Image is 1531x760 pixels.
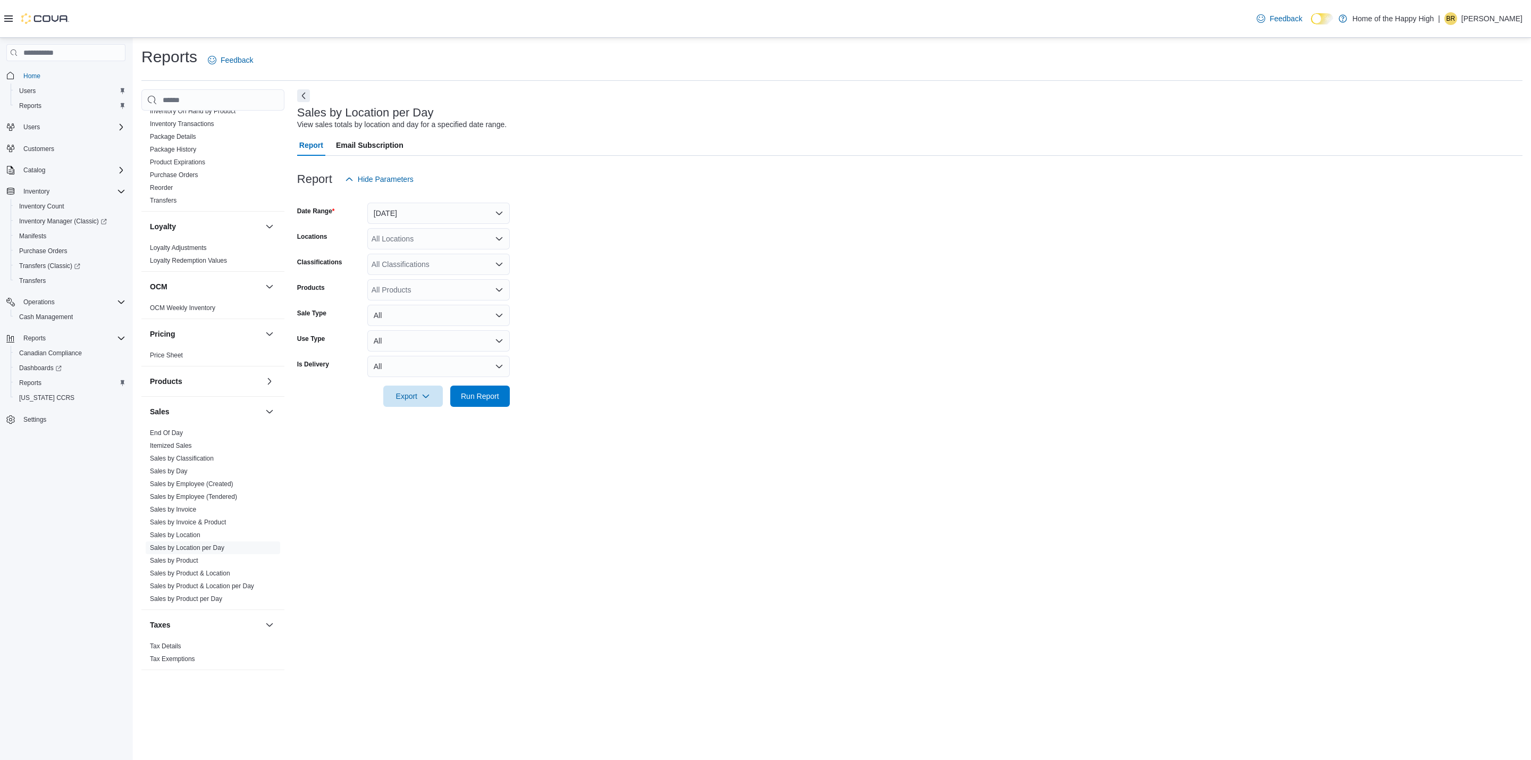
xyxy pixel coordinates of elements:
button: Sales [150,406,261,417]
a: Sales by Product per Day [150,595,222,603]
a: Transfers (Classic) [15,260,85,272]
span: Home [19,69,125,82]
span: Transfers [19,277,46,285]
h1: Reports [141,46,197,68]
a: Itemized Sales [150,442,192,449]
span: Purchase Orders [15,245,125,257]
span: Package Details [150,132,196,141]
button: Transfers [11,273,130,288]
div: Loyalty [141,241,284,271]
button: Open list of options [495,235,503,243]
button: [US_STATE] CCRS [11,390,130,405]
a: Sales by Classification [150,455,214,462]
a: Sales by Employee (Created) [150,480,233,488]
a: Customers [19,143,58,155]
button: Reports [19,332,50,345]
button: Operations [19,296,59,308]
span: Manifests [15,230,125,243]
a: Sales by Location [150,531,200,539]
button: Catalog [2,163,130,178]
span: Run Report [461,391,499,402]
a: Sales by Invoice [150,506,196,513]
button: [DATE] [367,203,510,224]
a: Reorder [150,184,173,191]
button: All [367,305,510,326]
button: Reports [11,375,130,390]
span: Inventory On Hand by Product [150,107,235,115]
a: Sales by Product & Location [150,570,230,577]
a: Settings [19,413,51,426]
div: Inventory [141,54,284,211]
button: Open list of options [495,286,503,294]
a: Purchase Orders [15,245,72,257]
p: Home of the Happy High [1352,12,1434,25]
button: Run Report [450,386,510,407]
span: Report [299,135,323,156]
a: Package History [150,146,196,153]
span: Inventory Count [15,200,125,213]
button: All [367,356,510,377]
span: Inventory Manager (Classic) [19,217,107,226]
a: Sales by Employee (Tendered) [150,493,237,500]
span: Sales by Day [150,467,188,475]
span: Transfers (Classic) [15,260,125,272]
button: Reports [2,331,130,346]
button: Canadian Compliance [11,346,130,361]
span: Users [15,85,125,97]
button: Hide Parameters [341,169,418,190]
span: Transfers (Classic) [19,262,80,270]
span: End Of Day [150,429,183,437]
button: Pricing [263,328,276,340]
label: Sale Type [297,309,326,318]
button: Customers [2,141,130,156]
button: Loyalty [150,221,261,232]
a: Feedback [1252,8,1306,29]
span: Inventory [19,185,125,198]
button: OCM [150,281,261,292]
span: Settings [19,413,125,426]
a: Loyalty Adjustments [150,244,207,252]
span: Sales by Invoice & Product [150,518,226,527]
img: Cova [21,13,69,24]
span: Email Subscription [336,135,403,156]
span: Sales by Employee (Tendered) [150,492,237,501]
span: Canadian Compliance [19,349,82,357]
a: Inventory Transactions [150,120,214,128]
label: Use Type [297,335,325,343]
span: Cash Management [15,311,125,323]
span: Settings [23,415,46,424]
span: Export [390,386,436,407]
span: Transfers [15,274,125,287]
button: Users [11,83,130,98]
a: Package Details [150,133,196,140]
label: Locations [297,232,327,241]
span: Inventory [23,187,49,196]
a: Product Expirations [150,158,205,166]
button: Home [2,68,130,83]
h3: Report [297,173,332,186]
a: Inventory Manager (Classic) [11,214,130,229]
button: Purchase Orders [11,244,130,258]
a: Dashboards [15,362,66,374]
span: Cash Management [19,313,73,321]
span: Catalog [19,164,125,177]
a: Transfers (Classic) [11,258,130,273]
a: OCM Weekly Inventory [150,304,215,312]
span: Operations [23,298,55,306]
button: Open list of options [495,260,503,269]
span: Sales by Invoice [150,505,196,514]
span: Feedback [221,55,253,65]
span: Users [19,121,125,133]
a: [US_STATE] CCRS [15,391,79,404]
button: Products [263,375,276,388]
span: Washington CCRS [15,391,125,404]
nav: Complex example [6,63,125,455]
span: Transfers [150,196,176,205]
span: Reports [19,379,41,387]
div: Sales [141,427,284,609]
